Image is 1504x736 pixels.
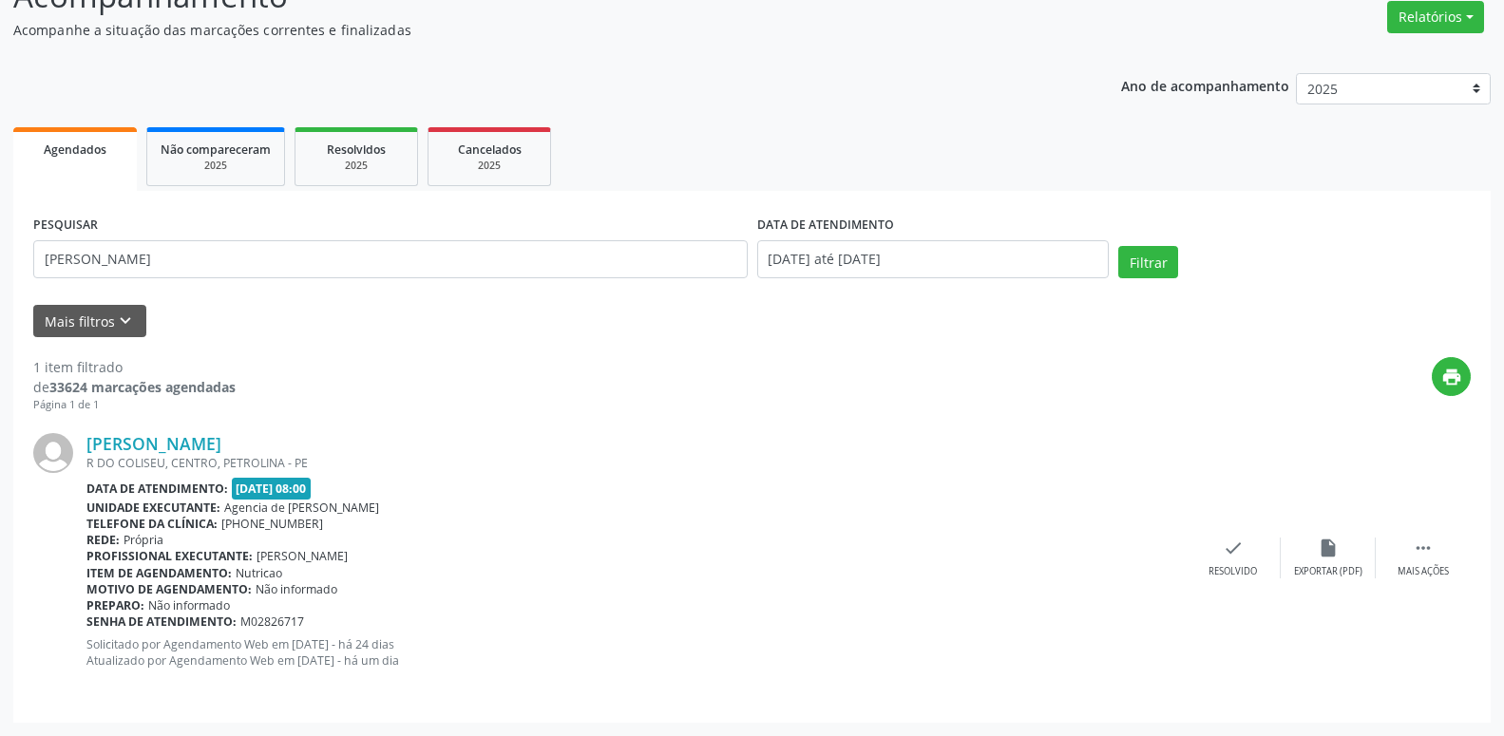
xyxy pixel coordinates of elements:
i: check [1223,538,1244,558]
a: [PERSON_NAME] [86,433,221,454]
div: Mais ações [1398,565,1449,578]
button: Relatórios [1387,1,1484,33]
div: 2025 [309,159,404,173]
div: Exportar (PDF) [1294,565,1362,578]
p: Ano de acompanhamento [1121,73,1289,97]
div: 2025 [442,159,537,173]
div: 1 item filtrado [33,357,236,377]
b: Profissional executante: [86,548,253,564]
span: Agencia de [PERSON_NAME] [224,500,379,516]
span: Cancelados [458,142,522,158]
button: print [1432,357,1471,396]
button: Filtrar [1118,246,1178,278]
button: Mais filtroskeyboard_arrow_down [33,305,146,338]
span: [PHONE_NUMBER] [221,516,323,532]
div: Resolvido [1209,565,1257,578]
b: Motivo de agendamento: [86,581,252,597]
label: DATA DE ATENDIMENTO [757,211,894,240]
b: Rede: [86,532,120,548]
div: R DO COLISEU, CENTRO, PETROLINA - PE [86,455,1186,471]
div: 2025 [161,159,271,173]
b: Preparo: [86,597,144,613]
span: M02826717 [240,613,304,630]
span: Própria [124,532,163,548]
input: Selecione um intervalo [757,240,1110,278]
input: Nome, código do beneficiário ou CPF [33,240,748,278]
strong: 33624 marcações agendadas [49,378,236,396]
b: Unidade executante: [86,500,220,516]
span: Agendados [44,142,106,158]
p: Acompanhe a situação das marcações correntes e finalizadas [13,20,1048,40]
span: Nutricao [236,565,282,581]
b: Data de atendimento: [86,481,228,497]
b: Senha de atendimento: [86,613,237,630]
p: Solicitado por Agendamento Web em [DATE] - há 24 dias Atualizado por Agendamento Web em [DATE] - ... [86,636,1186,669]
i:  [1413,538,1434,558]
span: Não compareceram [161,142,271,158]
div: de [33,377,236,397]
span: [DATE] 08:00 [232,478,312,500]
i: print [1441,367,1462,387]
i: keyboard_arrow_down [115,311,136,331]
span: [PERSON_NAME] [257,548,348,564]
i: insert_drive_file [1318,538,1339,558]
span: Resolvidos [327,142,386,158]
label: PESQUISAR [33,211,98,240]
img: img [33,433,73,473]
span: Não informado [256,581,337,597]
div: Página 1 de 1 [33,397,236,413]
span: Não informado [148,597,230,613]
b: Telefone da clínica: [86,516,218,532]
b: Item de agendamento: [86,565,232,581]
